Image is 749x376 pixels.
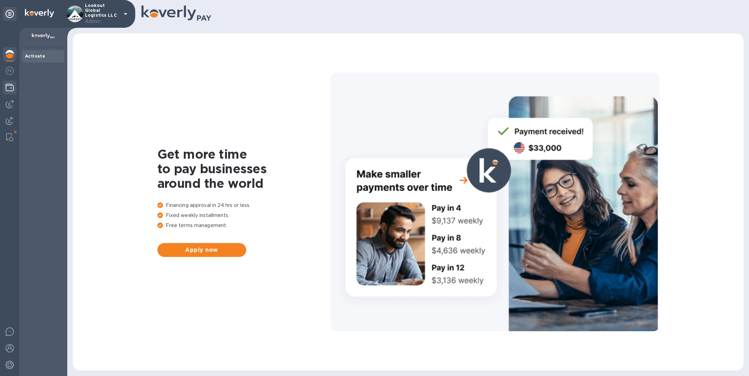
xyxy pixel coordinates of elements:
p: Admin [85,18,120,25]
img: Foreign exchange [6,67,14,75]
p: Free terms management. [157,222,331,229]
h1: Get more time to pay businesses around the world [157,147,331,191]
img: Logo [25,9,54,17]
p: Financing approval in 24 hrs or less. [157,202,331,209]
b: Activate [25,53,45,59]
p: Fixed weekly installments. [157,212,331,219]
p: Lookout Global Logistics LLC [85,3,120,25]
span: Apply now [163,246,241,254]
img: Wallets [6,83,14,92]
button: Apply now [157,243,246,257]
div: Unpin categories [3,7,17,21]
